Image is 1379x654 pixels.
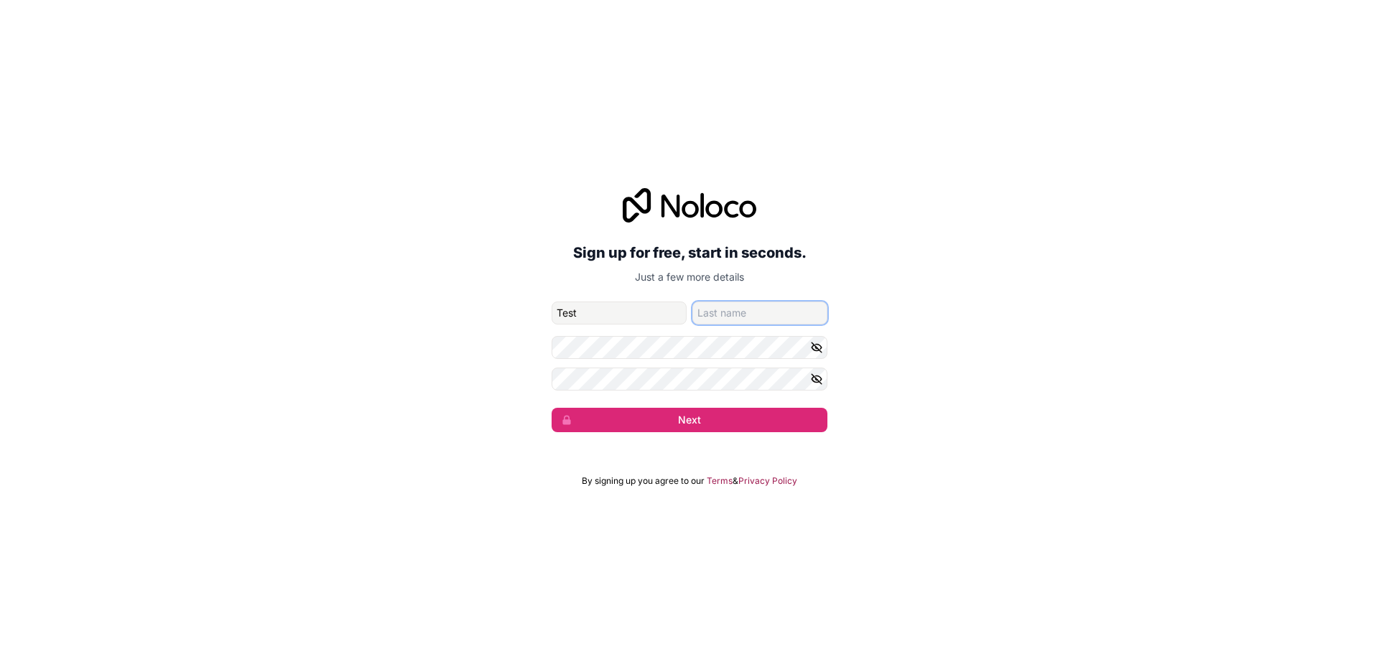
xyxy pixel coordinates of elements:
[582,475,705,487] span: By signing up you agree to our
[733,475,738,487] span: &
[738,475,797,487] a: Privacy Policy
[552,270,827,284] p: Just a few more details
[552,368,827,391] input: Confirm password
[552,408,827,432] button: Next
[552,336,827,359] input: Password
[552,302,687,324] input: given-name
[552,240,827,266] h2: Sign up for free, start in seconds.
[692,302,827,324] input: family-name
[707,475,733,487] a: Terms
